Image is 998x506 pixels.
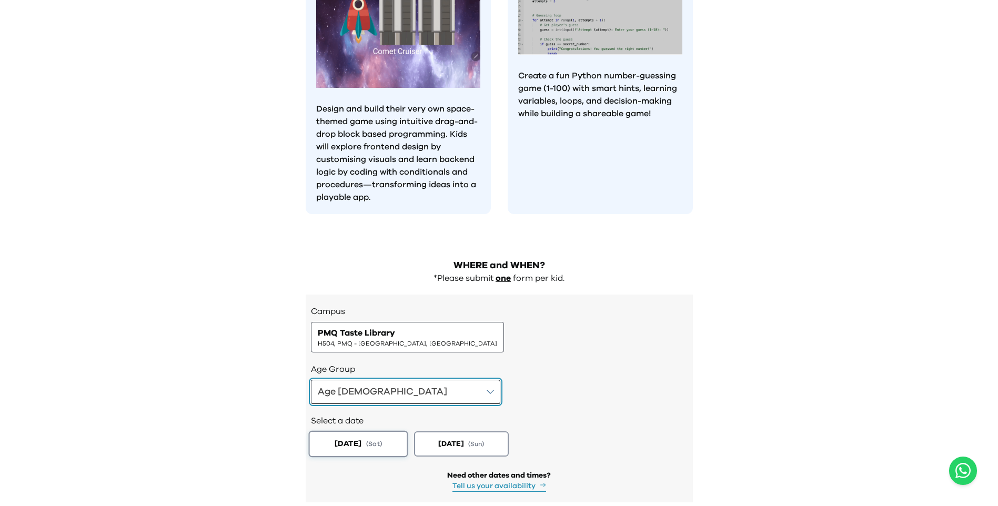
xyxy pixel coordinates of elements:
h2: Select a date [311,414,688,427]
h3: Campus [311,305,688,318]
span: PMQ Taste Library [318,327,395,339]
span: [DATE] [334,438,361,449]
button: [DATE](Sat) [308,431,408,457]
h3: Age Group [311,363,688,376]
div: *Please submit form per kid. [306,273,693,284]
span: ( Sun ) [468,440,484,448]
button: Open WhatsApp chat [949,457,977,485]
button: Tell us your availability [452,481,546,492]
span: H504, PMQ - [GEOGRAPHIC_DATA], [GEOGRAPHIC_DATA] [318,339,497,348]
div: Age [DEMOGRAPHIC_DATA] [318,384,447,399]
div: Need other dates and times? [447,470,551,481]
button: [DATE](Sun) [414,431,509,457]
span: ( Sat ) [366,440,381,449]
h2: WHERE and WHEN? [306,258,693,273]
p: one [496,273,511,284]
a: Chat with us on WhatsApp [949,457,977,485]
p: Create a fun Python number-guessing game (1-100) with smart hints, learning variables, loops, and... [518,69,682,120]
button: Age [DEMOGRAPHIC_DATA] [311,380,500,404]
p: Design and build their very own space-themed game using intuitive drag-and-drop block based progr... [316,103,480,204]
span: [DATE] [438,439,464,449]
